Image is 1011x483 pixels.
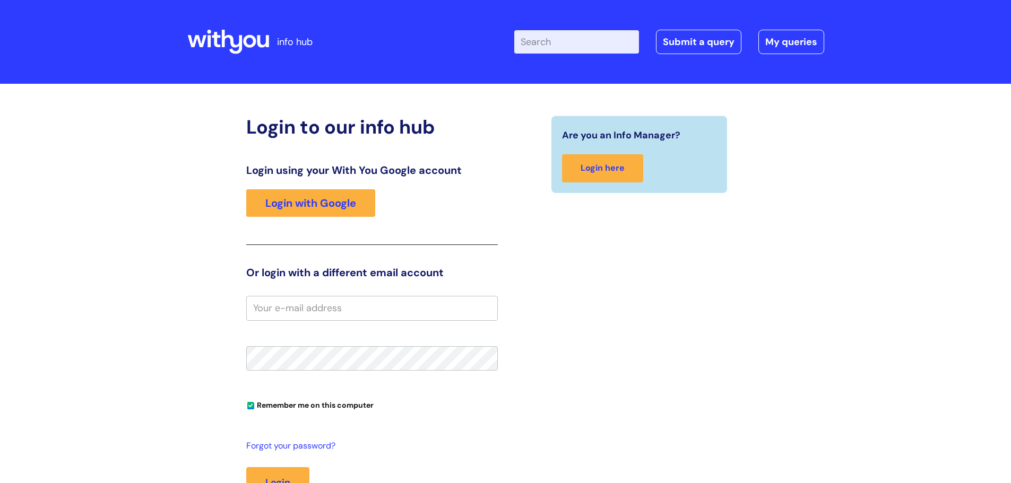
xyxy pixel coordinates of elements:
span: Are you an Info Manager? [562,127,680,144]
label: Remember me on this computer [246,398,374,410]
h2: Login to our info hub [246,116,498,138]
input: Remember me on this computer [247,402,254,409]
input: Your e-mail address [246,296,498,320]
h3: Or login with a different email account [246,266,498,279]
h3: Login using your With You Google account [246,164,498,177]
div: You can uncheck this option if you're logging in from a shared device [246,396,498,413]
a: Submit a query [656,30,741,54]
input: Search [514,30,639,54]
a: Login with Google [246,189,375,217]
a: My queries [758,30,824,54]
a: Login here [562,154,643,182]
a: Forgot your password? [246,438,492,454]
p: info hub [277,33,313,50]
